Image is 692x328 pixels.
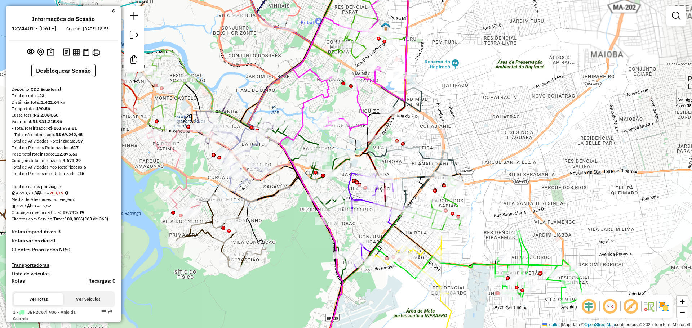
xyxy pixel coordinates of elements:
[13,309,76,321] span: | 906 - Anjo da Guarda
[45,47,56,58] button: Painel de Sugestão
[63,293,113,305] button: Ver veículos
[63,210,79,215] strong: 89,74%
[36,106,50,111] strong: 190:56
[12,262,115,268] h4: Transportadoras
[79,171,84,176] strong: 15
[12,190,115,196] div: 4.673,29 / 23 =
[65,191,68,195] i: Meta Caixas/viagem: 204,77 Diferença: -1,58
[32,15,95,22] h4: Informações da Sessão
[13,309,76,321] span: 1 -
[75,138,83,144] strong: 357
[12,164,115,170] div: Total de Atividades não Roteirizadas:
[12,278,25,284] a: Rotas
[658,301,670,312] img: Exibir/Ocultar setores
[12,191,16,195] i: Cubagem total roteirizado
[36,47,45,58] button: Centralizar mapa no depósito ou ponto de apoio
[680,297,685,306] span: +
[12,93,115,99] div: Total de rotas:
[12,86,115,93] div: Depósito:
[12,125,115,131] div: - Total roteirizado:
[52,237,55,244] strong: 0
[88,278,115,284] h4: Recargas: 0
[12,144,115,151] div: Total de Pedidos Roteirizados:
[12,151,115,157] div: Peso total roteirizado:
[127,28,141,44] a: Exportar sessão
[39,93,44,98] strong: 23
[26,46,36,58] button: Exibir sessão original
[12,118,115,125] div: Valor total:
[31,86,61,92] strong: CDD Equatorial
[12,112,115,118] div: Custo total:
[677,307,688,318] a: Zoom out
[643,301,655,312] img: Fluxo de ruas
[102,310,106,314] em: Opções
[71,145,79,150] strong: 617
[669,9,683,23] a: Exibir filtros
[12,138,115,144] div: Total de Atividades Roteirizadas:
[65,216,83,221] strong: 100,00%
[12,247,115,253] h4: Clientes Priorizados NR:
[12,131,115,138] div: - Total não roteirizado:
[83,216,108,221] strong: (363 de 363)
[12,229,115,235] h4: Rotas improdutivas:
[12,210,61,215] span: Ocupação média da frota:
[680,307,685,316] span: −
[622,298,639,315] span: Exibir rótulo
[561,322,562,327] span: |
[127,9,141,25] a: Nova sessão e pesquisa
[12,170,115,177] div: Total de Pedidos não Roteirizados:
[677,296,688,307] a: Zoom in
[12,238,115,244] h4: Rotas vários dias:
[63,26,112,32] div: Criação: [DATE] 18:53
[12,183,115,190] div: Total de caixas por viagem:
[71,47,81,57] button: Visualizar relatório de Roteirização
[49,190,63,196] strong: 203,19
[27,309,46,315] span: JBR2C87
[32,119,62,124] strong: R$ 931.215,96
[58,228,61,235] strong: 3
[12,216,65,221] span: Clientes com Service Time:
[62,47,71,58] button: Logs desbloquear sessão
[84,164,86,170] strong: 6
[112,6,115,15] a: Clique aqui para minimizar o painel
[12,25,56,32] h6: 1274401 - [DATE]
[67,246,70,253] strong: 0
[91,47,101,58] button: Imprimir Rotas
[601,298,618,315] span: Ocultar NR
[47,125,77,131] strong: R$ 861.973,51
[580,298,598,315] span: Ocultar deslocamento
[12,196,115,203] div: Média de Atividades por viagem:
[34,112,58,118] strong: R$ 2.064,60
[541,322,692,328] div: Map data © contributors,© 2025 TomTom, Microsoft
[26,204,31,208] i: Total de rotas
[12,204,16,208] i: Total de Atividades
[127,53,141,69] a: Criar modelo
[12,203,115,209] div: 357 / 23 =
[40,203,51,208] strong: 15,52
[41,99,67,105] strong: 1.421,64 km
[31,64,96,77] button: Desbloquear Sessão
[12,271,115,277] h4: Lista de veículos
[510,274,528,282] div: Atividade não roteirizada - DEPoSITO K RECORDES
[12,157,115,164] div: Cubagem total roteirizado:
[36,191,41,195] i: Total de rotas
[14,293,63,305] button: Ver rotas
[12,99,115,105] div: Distância Total:
[54,151,77,157] strong: 122.875,63
[381,22,390,31] img: 403 UDC Full Cohama
[56,132,83,137] strong: R$ 69.242,45
[585,322,615,327] a: OpenStreetMap
[542,322,560,327] a: Leaflet
[108,310,112,314] em: Rota exportada
[81,47,91,58] button: Visualizar Romaneio
[12,105,115,112] div: Tempo total:
[63,158,81,163] strong: 4.673,29
[80,210,84,215] em: Média calculada utilizando a maior ocupação (%Peso ou %Cubagem) de cada rota da sessão. Rotas cro...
